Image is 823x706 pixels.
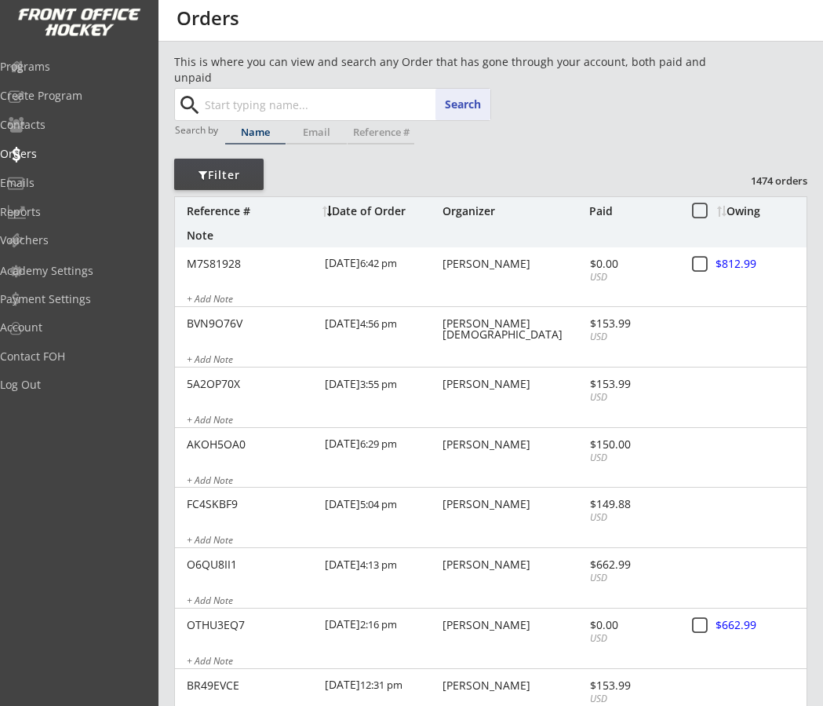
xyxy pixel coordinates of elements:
div: + Add Note [187,355,807,368]
div: Email [286,127,347,137]
div: Reference # [187,206,315,217]
div: + Add Note [187,415,807,428]
div: M7S81928 [187,258,315,269]
div: O6QU8II1 [187,559,315,570]
div: [PERSON_NAME] [442,620,585,631]
font: 4:13 pm [360,558,397,572]
div: + Add Note [187,476,807,488]
div: USD [590,391,674,404]
div: [PERSON_NAME] [442,559,585,570]
div: $0.00 [590,620,674,631]
div: OTHU3EQ7 [187,620,315,631]
div: + Add Note [187,294,807,307]
div: + Add Note [187,536,807,548]
button: Search [435,89,490,120]
div: [DATE] [325,488,439,523]
div: BR49EVCE [187,680,315,691]
div: + Add Note [187,596,807,609]
div: [DATE] [325,609,439,644]
div: AKOH5OA0 [187,439,315,450]
div: This is where you can view and search any Order that has gone through your account, both paid and... [174,54,718,85]
font: 3:55 pm [360,377,397,391]
div: [DATE] [325,669,439,704]
div: Filter [174,167,264,183]
div: [PERSON_NAME] [442,379,585,390]
font: 5:04 pm [360,497,397,511]
div: USD [590,452,674,465]
div: FC4SKBF9 [187,499,315,510]
div: [PERSON_NAME][DEMOGRAPHIC_DATA] [442,318,585,340]
div: [DATE] [325,307,439,342]
div: $662.99 [716,620,807,631]
div: Paid [589,206,674,217]
div: [DATE] [325,428,439,463]
div: [DATE] [325,548,439,583]
button: search [177,93,202,118]
div: Note [187,230,807,241]
div: $153.99 [590,680,674,691]
div: Reference # [348,127,414,137]
div: Search by [175,125,220,135]
div: $662.99 [590,559,674,570]
div: $150.00 [590,439,674,450]
div: USD [590,511,674,525]
div: BVN9O76V [187,318,315,329]
div: [DATE] [325,247,439,283]
div: 5A2OP70X [187,379,315,390]
div: Name [225,127,286,137]
font: 2:16 pm [360,617,397,631]
font: 6:29 pm [360,437,397,451]
div: [PERSON_NAME] [442,680,585,691]
div: USD [590,331,674,344]
div: [DATE] [325,368,439,403]
font: 4:56 pm [360,316,397,331]
div: [PERSON_NAME] [442,258,585,269]
div: [PERSON_NAME] [442,499,585,510]
div: USD [590,271,674,284]
div: [PERSON_NAME] [442,439,585,450]
div: $0.00 [590,258,674,269]
div: USD [590,572,674,585]
div: 1474 orders [726,174,807,188]
div: $812.99 [716,258,807,269]
div: $149.88 [590,499,674,510]
div: + Add Note [187,657,807,669]
input: Start typing name... [202,89,490,120]
div: USD [590,693,674,706]
div: $153.99 [590,318,674,329]
div: Date of Order [322,206,439,217]
font: 12:31 pm [360,678,402,692]
font: 6:42 pm [360,256,397,270]
div: USD [590,632,674,646]
div: Owing [717,206,807,217]
div: Organizer [442,206,585,217]
div: $153.99 [590,379,674,390]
